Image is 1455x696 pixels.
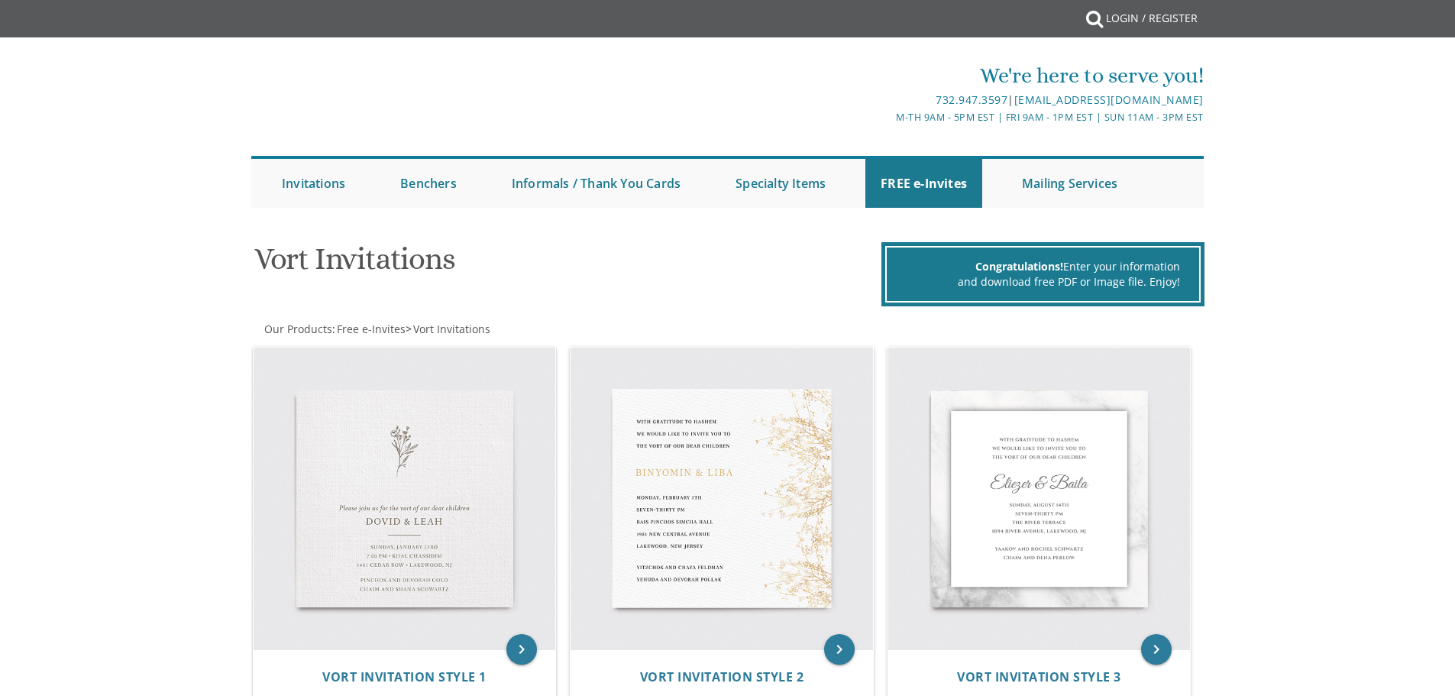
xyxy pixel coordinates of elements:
a: Free e-Invites [335,322,406,336]
div: and download free PDF or Image file. Enjoy! [906,274,1180,290]
a: Informals / Thank You Cards [496,159,696,208]
img: Vort Invitation Style 1 [254,348,556,650]
h1: Vort Invitations [254,242,878,287]
a: keyboard_arrow_right [506,634,537,665]
a: [EMAIL_ADDRESS][DOMAIN_NAME] [1014,92,1204,107]
a: keyboard_arrow_right [1141,634,1172,665]
span: Congratulations! [975,259,1063,274]
img: Vort Invitation Style 3 [888,348,1191,650]
span: Vort Invitation Style 2 [640,668,804,685]
a: Vort Invitation Style 2 [640,670,804,685]
a: Vort Invitation Style 1 [322,670,487,685]
a: Benchers [385,159,472,208]
span: Vort Invitation Style 3 [957,668,1121,685]
img: Vort Invitation Style 2 [571,348,873,650]
div: M-Th 9am - 5pm EST | Fri 9am - 1pm EST | Sun 11am - 3pm EST [570,109,1204,125]
a: Mailing Services [1007,159,1133,208]
a: FREE e-Invites [865,159,982,208]
a: keyboard_arrow_right [824,634,855,665]
a: Invitations [267,159,361,208]
div: We're here to serve you! [570,60,1204,91]
a: 732.947.3597 [936,92,1007,107]
a: Our Products [263,322,332,336]
div: | [570,91,1204,109]
div: : [251,322,728,337]
a: Vort Invitation Style 3 [957,670,1121,685]
span: > [406,322,490,336]
span: Free e-Invites [337,322,406,336]
div: Enter your information [906,259,1180,274]
a: Specialty Items [720,159,841,208]
span: Vort Invitation Style 1 [322,668,487,685]
span: Vort Invitations [413,322,490,336]
a: Vort Invitations [412,322,490,336]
